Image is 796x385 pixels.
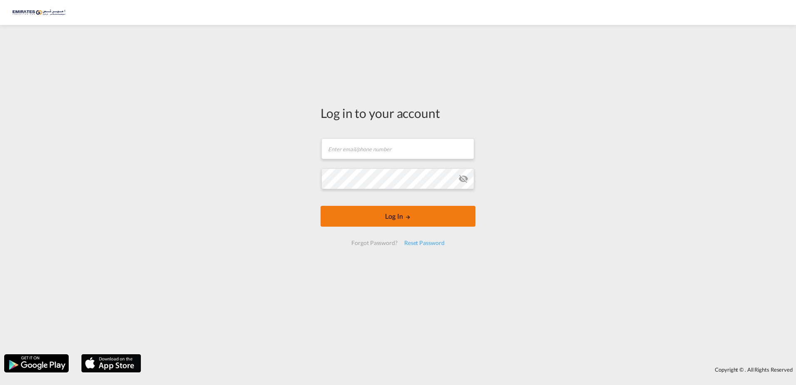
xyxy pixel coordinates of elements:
button: LOGIN [321,206,475,227]
input: Enter email/phone number [321,138,474,159]
div: Copyright © . All Rights Reserved [145,362,796,377]
img: apple.png [80,353,142,373]
div: Reset Password [401,235,448,250]
div: Log in to your account [321,104,475,122]
div: Forgot Password? [348,235,400,250]
img: google.png [3,353,70,373]
md-icon: icon-eye-off [458,174,468,184]
img: c67187802a5a11ec94275b5db69a26e6.png [12,3,69,22]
